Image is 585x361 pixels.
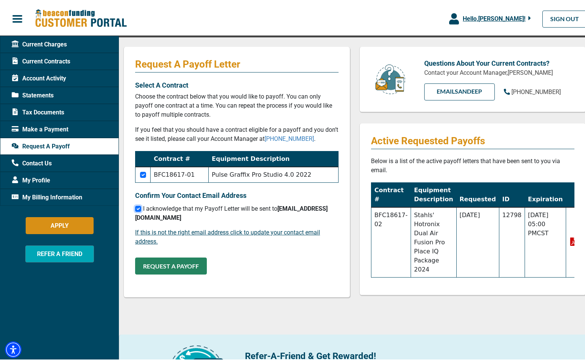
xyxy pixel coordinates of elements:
[525,205,566,276] td: [DATE] 05:00 PM CST
[424,56,574,66] p: Questions About Your Current Contracts?
[12,72,66,81] span: Account Activity
[151,150,209,165] th: Contract #
[265,133,314,140] a: [PHONE_NUMBER]
[525,181,566,206] th: Expiration
[135,78,339,88] p: Select A Contract
[463,13,525,20] span: Hello, [PERSON_NAME] !
[12,106,64,115] span: Tax Documents
[371,181,411,206] th: Contract #
[135,56,339,68] p: Request A Payoff Letter
[135,90,339,117] p: Choose the contract below that you would like to payoff. You can only payoff one contract at a ti...
[135,256,207,273] button: REQUEST A PAYOFF
[151,165,209,181] td: BFC18617-01
[373,62,407,93] img: customer-service.png
[245,347,426,361] p: Refer-A-Friend & Get Rewarded!
[411,205,456,276] td: Stahls' Hotronix Dual Air Fusion Pro Place IQ Package 2024
[209,165,339,181] td: Pulse Graffix Pro Studio 4.0 2022
[25,244,94,261] button: REFER A FRIEND
[12,157,52,166] span: Contact Us
[12,174,50,183] span: My Profile
[35,7,127,26] img: Beacon Funding Customer Portal Logo
[371,155,574,173] p: Below is a list of the active payoff letters that have been sent to you via email.
[566,205,581,276] td: View
[12,89,54,98] span: Statements
[26,215,94,232] button: APPLY
[135,123,339,142] p: If you feel that you should have a contract eligible for a payoff and you don’t see it listed, pl...
[511,86,561,94] span: [PHONE_NUMBER]
[424,66,574,76] p: Contact your Account Manager, [PERSON_NAME]
[209,150,339,165] th: Equipment Description
[371,205,411,276] td: BFC18617-02
[456,205,499,276] td: [DATE]
[12,191,82,200] span: My Billing Information
[135,203,328,219] span: I acknowledge that my Payoff Letter will be sent to
[504,86,561,95] a: [PHONE_NUMBER]
[135,227,320,243] a: If this is not the right email address click to update your contact email address.
[499,181,525,206] th: ID
[12,140,70,149] span: Request A Payoff
[499,205,525,276] td: 12798
[12,123,68,132] span: Make a Payment
[371,133,574,145] p: Active Requested Payoffs
[424,82,495,99] a: EMAILSandeep
[456,181,499,206] th: Requested
[12,55,70,64] span: Current Contracts
[12,38,67,47] span: Current Charges
[135,188,339,199] p: Confirm Your Contact Email Address
[411,181,456,206] th: Equipment Description
[5,339,22,356] div: Accessibility Menu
